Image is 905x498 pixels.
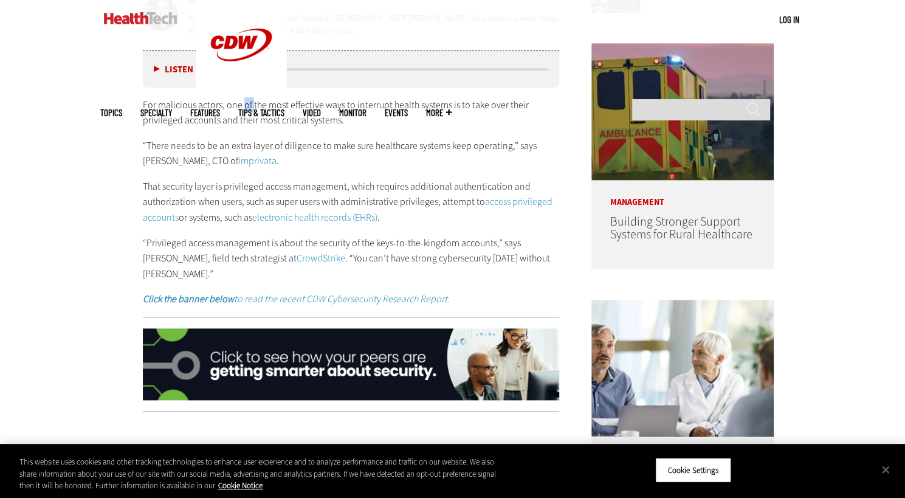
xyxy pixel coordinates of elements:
[143,292,234,305] strong: Click the banner below
[196,80,287,93] a: CDW
[426,108,452,117] span: More
[218,480,263,491] a: More information about your privacy
[610,213,752,243] a: Building Stronger Support Systems for Rural Healthcare
[143,179,560,226] p: That security layer is privileged access management, which requires additional authentication and...
[143,235,560,282] p: “Privileged access management is about the security of the keys-to-the-kingdom accounts,” says [P...
[143,292,450,305] em: to read the recent CDW Cybersecurity Research Report.
[872,456,899,483] button: Close
[297,252,345,265] a: CrowdStrike
[238,154,277,167] a: Imprivata
[385,108,408,117] a: Events
[143,138,560,169] p: “There needs to be an extra layer of diligence to make sure healthcare systems keep operating,” s...
[655,457,731,483] button: Cookie Settings
[143,328,560,400] img: x_security_q325_animated_click_desktop_03
[591,180,774,207] p: Management
[591,300,774,437] img: incident response team discusses around a table
[303,108,321,117] a: Video
[140,108,172,117] span: Specialty
[252,211,377,224] a: electronic health records (EHRs)
[19,456,498,492] div: This website uses cookies and other tracking technologies to enhance user experience and to analy...
[104,12,177,24] img: Home
[100,108,122,117] span: Topics
[339,108,366,117] a: MonITor
[779,13,799,26] div: User menu
[591,437,774,463] p: Security
[779,14,799,25] a: Log in
[143,292,450,305] a: Click the banner belowto read the recent CDW Cybersecurity Research Report.
[190,108,220,117] a: Features
[591,43,774,180] img: ambulance driving down country road at sunset
[238,108,284,117] a: Tips & Tactics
